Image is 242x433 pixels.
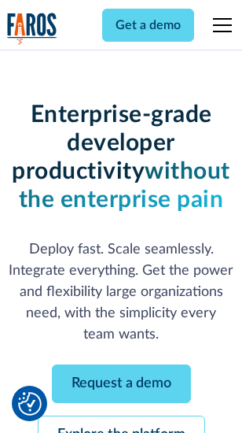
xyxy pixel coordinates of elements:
[52,365,191,403] a: Request a demo
[7,239,235,346] p: Deploy fast. Scale seamlessly. Integrate everything. Get the power and flexibility large organiza...
[12,103,211,183] strong: Enterprise-grade developer productivity
[7,13,57,45] a: home
[102,9,194,42] a: Get a demo
[7,13,57,45] img: Logo of the analytics and reporting company Faros.
[203,6,235,44] div: menu
[18,392,42,416] button: Cookie Settings
[18,392,42,416] img: Revisit consent button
